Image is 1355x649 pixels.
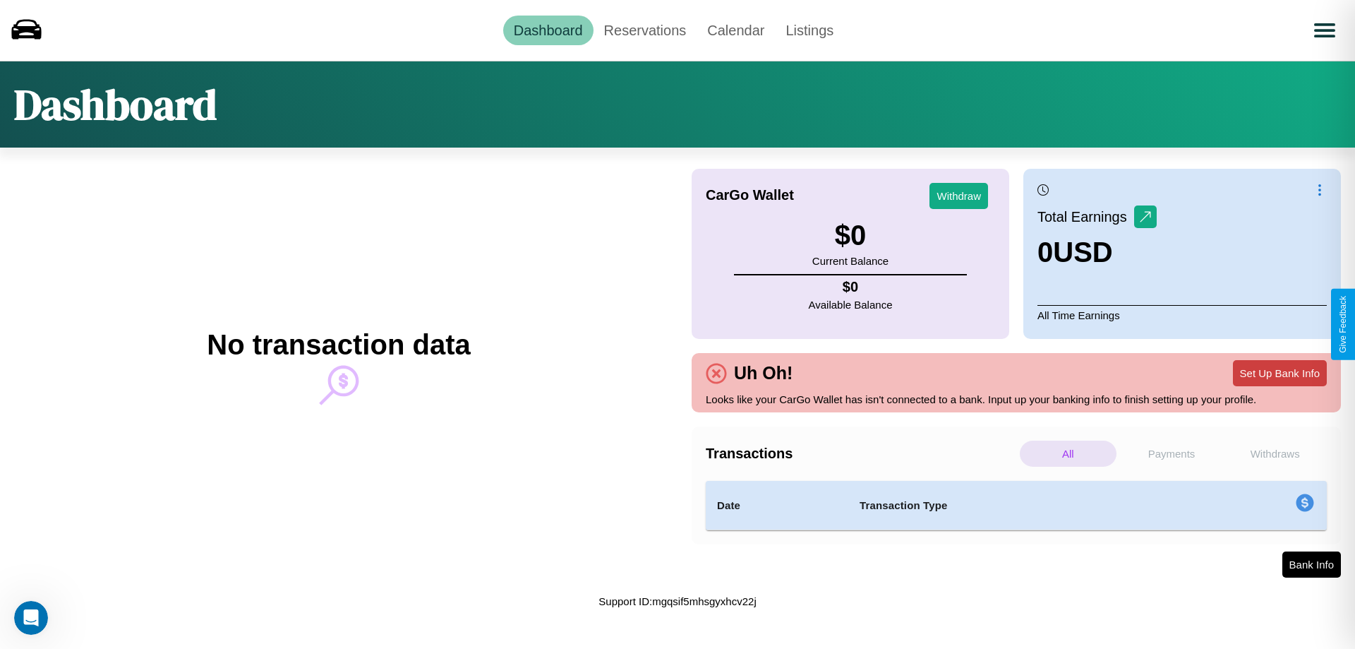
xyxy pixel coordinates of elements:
[860,497,1180,514] h4: Transaction Type
[706,187,794,203] h4: CarGo Wallet
[812,251,889,270] p: Current Balance
[1037,237,1157,268] h3: 0 USD
[1037,305,1327,325] p: All Time Earnings
[706,390,1327,409] p: Looks like your CarGo Wallet has isn't connected to a bank. Input up your banking info to finish ...
[1338,296,1348,353] div: Give Feedback
[717,497,837,514] h4: Date
[1227,441,1323,467] p: Withdraws
[706,481,1327,530] table: simple table
[1037,204,1134,230] p: Total Earnings
[14,601,48,635] iframe: Intercom live chat
[706,446,1016,462] h4: Transactions
[697,16,775,45] a: Calendar
[929,183,988,209] button: Withdraw
[727,363,800,383] h4: Uh Oh!
[598,592,756,611] p: Support ID: mgqsif5mhsgyxhcv22j
[775,16,844,45] a: Listings
[1233,360,1327,386] button: Set Up Bank Info
[503,16,594,45] a: Dashboard
[809,295,893,314] p: Available Balance
[14,76,217,133] h1: Dashboard
[1124,441,1220,467] p: Payments
[809,279,893,295] h4: $ 0
[207,329,470,361] h2: No transaction data
[812,220,889,251] h3: $ 0
[1305,11,1344,50] button: Open menu
[1020,441,1116,467] p: All
[594,16,697,45] a: Reservations
[1282,552,1341,578] button: Bank Info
